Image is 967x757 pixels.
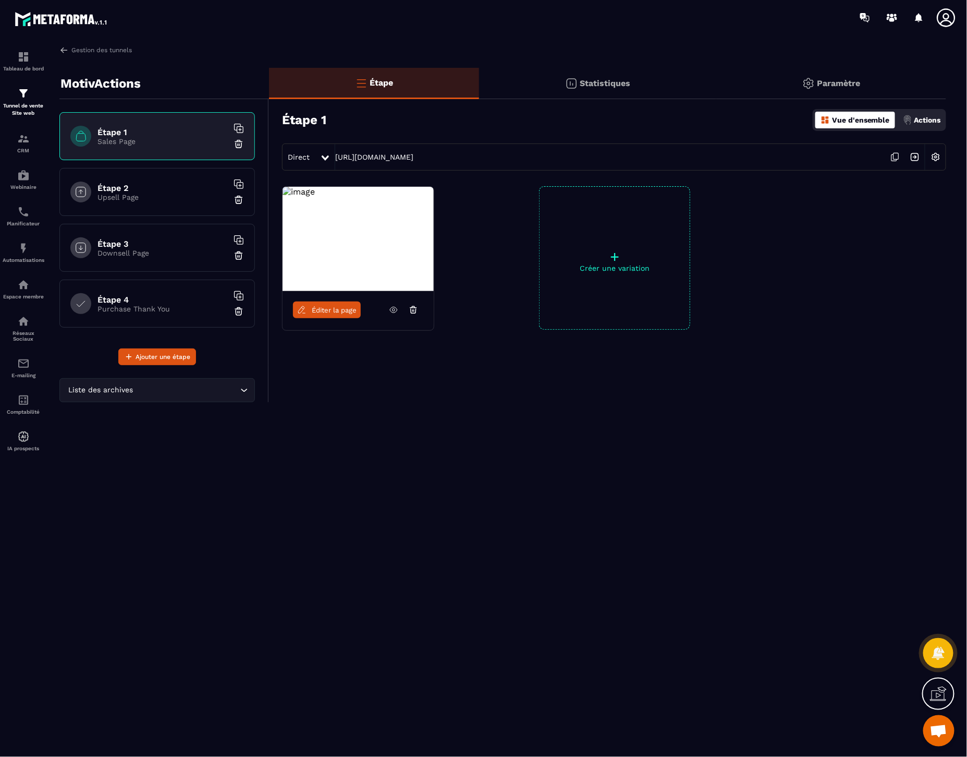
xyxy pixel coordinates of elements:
[3,307,44,350] a: social-networksocial-networkRéseaux Sociaux
[59,45,132,55] a: Gestion des tunnels
[3,294,44,299] p: Espace membre
[234,306,244,317] img: trash
[17,242,30,255] img: automations
[903,115,912,125] img: actions.d6e523a2.png
[3,330,44,342] p: Réseaux Sociaux
[312,306,357,314] span: Éditer la page
[17,315,30,328] img: social-network
[293,302,361,318] a: Éditer la page
[17,430,30,443] img: automations
[17,133,30,145] img: formation
[832,116,890,124] p: Vue d'ensemble
[3,446,44,451] p: IA prospects
[335,153,413,161] a: [URL][DOMAIN_NAME]
[288,153,310,161] span: Direct
[926,147,946,167] img: setting-w.858f3a88.svg
[17,87,30,100] img: formation
[97,305,228,313] p: Purchase Thank You
[97,137,228,146] p: Sales Page
[136,352,190,362] span: Ajouter une étape
[17,279,30,291] img: automations
[97,249,228,257] p: Downsell Page
[15,9,108,28] img: logo
[3,257,44,263] p: Automatisations
[136,384,238,396] input: Search for option
[17,51,30,63] img: formation
[283,187,315,197] img: image
[802,77,815,90] img: setting-gr.5f69749f.svg
[282,113,326,127] h3: Étape 1
[17,169,30,182] img: automations
[17,394,30,406] img: accountant
[59,378,255,402] div: Search for option
[905,147,925,167] img: arrow-next.bcc2205e.svg
[234,250,244,261] img: trash
[97,193,228,201] p: Upsell Page
[3,43,44,79] a: formationformationTableau de bord
[580,78,631,88] p: Statistiques
[355,77,368,89] img: bars-o.4a397970.svg
[97,239,228,249] h6: Étape 3
[3,221,44,226] p: Planificateur
[17,206,30,218] img: scheduler
[234,195,244,205] img: trash
[3,148,44,153] p: CRM
[923,715,954,747] div: Ouvrir le chat
[3,161,44,198] a: automationsautomationsWebinaire
[821,115,830,125] img: dashboard-orange.40269519.svg
[914,116,941,124] p: Actions
[97,183,228,193] h6: Étape 2
[59,45,69,55] img: arrow
[234,139,244,149] img: trash
[66,384,136,396] span: Liste des archives
[97,127,228,137] h6: Étape 1
[3,198,44,234] a: schedulerschedulerPlanificateur
[3,184,44,190] p: Webinaire
[60,73,141,94] p: MotivActions
[97,295,228,305] h6: Étape 4
[3,409,44,415] p: Comptabilité
[3,66,44,71] p: Tableau de bord
[370,78,394,88] p: Étape
[3,79,44,125] a: formationformationTunnel de vente Site web
[565,77,578,90] img: stats.20deebd0.svg
[3,373,44,378] p: E-mailing
[3,386,44,423] a: accountantaccountantComptabilité
[540,264,690,272] p: Créer une variation
[817,78,861,88] p: Paramètre
[3,271,44,307] a: automationsautomationsEspace membre
[540,249,690,264] p: +
[3,102,44,117] p: Tunnel de vente Site web
[118,349,196,365] button: Ajouter une étape
[3,350,44,386] a: emailemailE-mailing
[17,357,30,370] img: email
[3,234,44,271] a: automationsautomationsAutomatisations
[3,125,44,161] a: formationformationCRM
